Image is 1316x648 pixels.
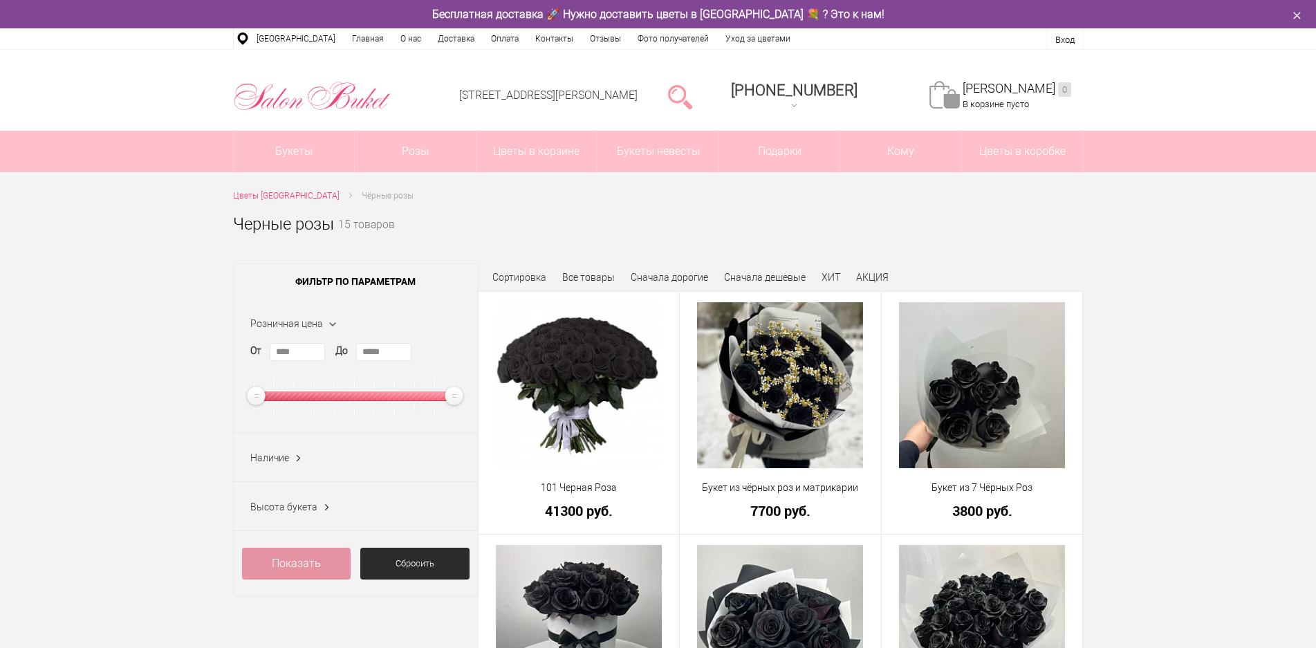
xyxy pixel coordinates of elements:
[248,28,344,49] a: [GEOGRAPHIC_DATA]
[242,548,351,580] a: Показать
[891,481,1074,495] a: Букет из 7 Чёрных Роз
[689,481,872,495] a: Букет из чёрных роз и матрикарии
[527,28,582,49] a: Контакты
[562,272,615,283] a: Все товары
[492,272,546,283] span: Сортировка
[250,318,323,329] span: Розничная цена
[631,272,708,283] a: Сначала дорогие
[483,28,527,49] a: Оплата
[496,302,662,468] img: 101 Черная Роза
[250,452,289,463] span: Наличие
[250,344,261,358] label: От
[459,89,638,102] a: [STREET_ADDRESS][PERSON_NAME]
[392,28,429,49] a: О нас
[840,131,961,172] span: Кому
[717,28,799,49] a: Уход за цветами
[344,28,392,49] a: Главная
[719,131,840,172] a: Подарки
[629,28,717,49] a: Фото получателей
[899,302,1065,468] img: Букет из 7 Чёрных Роз
[488,481,671,495] a: 101 Черная Роза
[597,131,719,172] a: Букеты невесты
[731,82,858,99] span: [PHONE_NUMBER]
[355,131,476,172] a: Розы
[233,212,334,237] h1: Черные розы
[697,302,863,468] img: Букет из чёрных роз и матрикарии
[822,272,840,283] a: ХИТ
[689,503,872,518] a: 7700 руб.
[723,77,866,116] a: [PHONE_NUMBER]
[223,7,1094,21] div: Бесплатная доставка 🚀 Нужно доставить цветы в [GEOGRAPHIC_DATA] 💐 ? Это к нам!
[963,81,1071,97] a: [PERSON_NAME]
[856,272,889,283] a: АКЦИЯ
[233,189,340,203] a: Цветы [GEOGRAPHIC_DATA]
[362,191,414,201] span: Чёрные розы
[963,99,1029,109] span: В корзине пусто
[250,501,317,512] span: Высота букета
[891,503,1074,518] a: 3800 руб.
[962,131,1083,172] a: Цветы в коробке
[335,344,348,358] label: До
[724,272,806,283] a: Сначала дешевые
[1058,82,1071,97] ins: 0
[360,548,470,580] a: Сбросить
[488,503,671,518] a: 41300 руб.
[582,28,629,49] a: Отзывы
[1055,35,1075,45] a: Вход
[234,264,478,299] span: Фильтр по параметрам
[338,220,395,253] small: 15 товаров
[476,131,597,172] a: Цветы в корзине
[234,131,355,172] a: Букеты
[233,78,391,114] img: Цветы Нижний Новгород
[233,191,340,201] span: Цветы [GEOGRAPHIC_DATA]
[429,28,483,49] a: Доставка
